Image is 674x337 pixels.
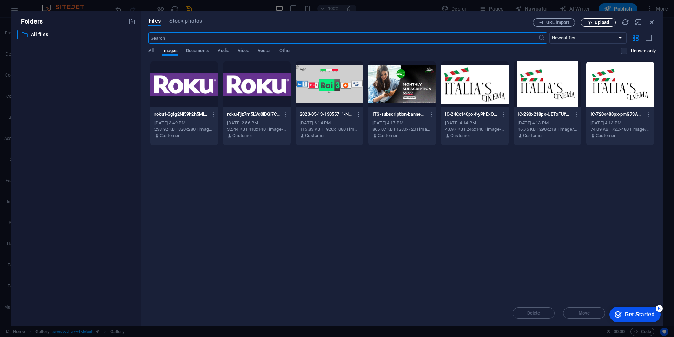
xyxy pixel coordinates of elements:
[372,120,432,126] div: [DATE] 4:17 PM
[546,20,569,25] span: URL import
[533,18,575,27] button: URL import
[232,132,252,139] p: Customer
[590,120,650,126] div: [DATE] 4:13 PM
[17,30,18,39] div: ​
[279,46,291,56] span: Other
[227,126,286,132] div: 32.44 KB | 410x140 | image/png
[148,32,538,44] input: Search
[635,18,642,26] i: Minimize
[148,46,154,56] span: All
[17,17,43,26] p: Folders
[31,31,123,39] p: All files
[450,132,470,139] p: Customer
[218,46,229,56] span: Audio
[169,17,202,25] span: Stock photos
[128,18,136,25] i: Create new folder
[160,132,179,139] p: Customer
[186,46,209,56] span: Documents
[445,111,498,117] p: IC-246x140px-f-yPhExQRIR9Q-JhaKmpFA.jpg
[595,20,609,25] span: Upload
[445,126,504,132] div: 43.97 KB | 246x140 | image/jpeg
[372,126,432,132] div: 865.07 KB | 1280x720 | image/jpeg
[300,126,359,132] div: 115.83 KB | 1920x1080 | image/jpeg
[154,120,214,126] div: [DATE] 3:49 PM
[305,132,325,139] p: Customer
[372,111,425,117] p: ITS-subscription-banner-1280x720px-2-q7xIGB7Zm_BSj25G7Tycew.jpeg
[227,120,286,126] div: [DATE] 2:56 PM
[518,120,577,126] div: [DATE] 4:13 PM
[162,46,178,56] span: Images
[300,120,359,126] div: [DATE] 6:14 PM
[590,111,643,117] p: IC-720x480px-pmG73AMIWpw3QjES_XYedg.jpg
[148,17,161,25] span: Files
[631,48,656,54] p: Displays only files that are not in use on the website. Files added during this session can still...
[6,4,57,18] div: Get Started 5 items remaining, 0% complete
[238,46,249,56] span: Video
[518,111,570,117] p: IC-290x218px-UEToFUfnkkm5e9zImfqJBw.jpg
[378,132,397,139] p: Customer
[596,132,615,139] p: Customer
[648,18,656,26] i: Close
[154,126,214,132] div: 238.92 KB | 820x280 | image/png
[154,111,207,117] p: roku1-3gfg2Ni59h2h5MiPztAtlA.png
[523,132,543,139] p: Customer
[518,126,577,132] div: 46.76 KB | 290x218 | image/jpeg
[590,126,650,132] div: 74.09 KB | 720x480 | image/jpeg
[621,18,629,26] i: Reload
[227,111,280,117] p: roku-Fjz7m5LVq0lDGl7CKcxwNg.png
[52,1,59,8] div: 5
[258,46,271,56] span: Vector
[445,120,504,126] div: [DATE] 4:14 PM
[300,111,352,117] p: 2023-05-13-130557_1-NIhdtXnqTMdWu7PEMVeduQ.jpg
[581,18,616,27] button: Upload
[21,8,51,14] div: Get Started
